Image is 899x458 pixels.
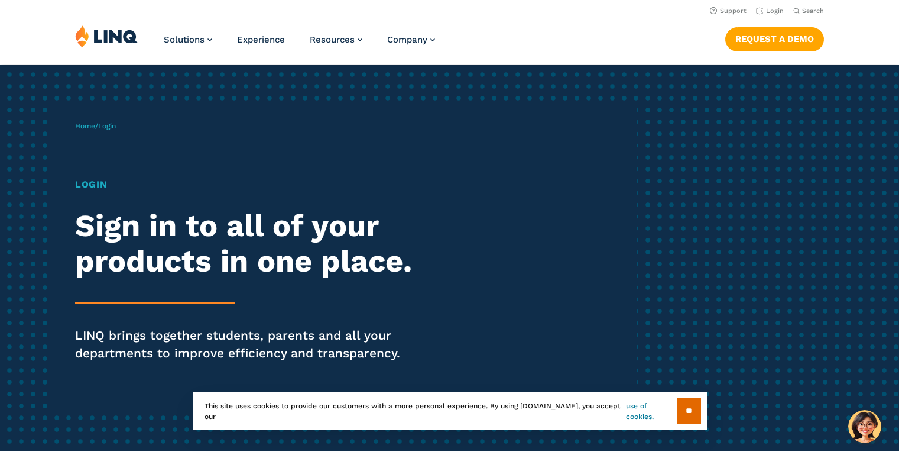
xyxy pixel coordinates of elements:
nav: Primary Navigation [164,25,435,64]
span: Solutions [164,34,205,45]
div: This site uses cookies to provide our customers with a more personal experience. By using [DOMAIN... [193,392,707,430]
span: Company [387,34,427,45]
a: Company [387,34,435,45]
nav: Button Navigation [725,25,824,51]
a: Solutions [164,34,212,45]
span: / [75,122,116,130]
a: Home [75,122,95,130]
a: Request a Demo [725,27,824,51]
span: Resources [310,34,355,45]
button: Open Search Bar [793,7,824,15]
a: Login [756,7,784,15]
p: LINQ brings together students, parents and all your departments to improve efficiency and transpa... [75,327,421,362]
img: LINQ | K‑12 Software [75,25,138,47]
a: Support [710,7,747,15]
button: Hello, have a question? Let’s chat. [848,410,881,443]
h2: Sign in to all of your products in one place. [75,208,421,279]
h1: Login [75,178,421,192]
span: Search [802,7,824,15]
a: use of cookies. [626,401,676,422]
a: Resources [310,34,362,45]
span: Login [98,122,116,130]
a: Experience [237,34,285,45]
